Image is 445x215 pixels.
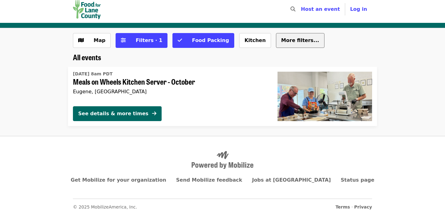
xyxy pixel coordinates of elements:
[121,37,126,43] i: sliders-h icon
[73,89,268,95] div: Eugene, [GEOGRAPHIC_DATA]
[152,111,156,116] i: arrow-right icon
[192,151,253,169] img: Powered by Mobilize
[192,37,229,43] span: Food Packing
[278,72,372,121] img: Meals on Wheels Kitchen Server - October organized by Food for Lane County
[336,204,350,209] a: Terms
[73,199,372,210] nav: Secondary footer navigation
[336,204,372,210] span: ·
[178,37,182,43] i: check icon
[281,37,319,43] span: More filters...
[299,2,304,17] input: Search
[276,33,324,48] button: More filters...
[301,6,340,12] a: Host an event
[290,6,295,12] i: search icon
[345,3,372,15] button: Log in
[73,52,101,62] span: All events
[73,71,112,77] time: [DATE] 8am PDT
[239,33,271,48] button: Kitchen
[94,37,105,43] span: Map
[172,33,234,48] button: Food Packing
[73,106,162,121] button: See details & more times
[136,37,162,43] span: Filters · 1
[73,77,268,86] span: Meals on Wheels Kitchen Server - October
[341,177,375,183] a: Status page
[350,6,367,12] span: Log in
[73,176,372,184] nav: Primary footer navigation
[78,110,148,117] div: See details & more times
[176,177,242,183] a: Send Mobilize feedback
[68,67,377,126] a: See details for "Meals on Wheels Kitchen Server - October"
[354,204,372,209] a: Privacy
[71,177,166,183] a: Get Mobilize for your organization
[116,33,167,48] button: Filters (1 selected)
[78,37,84,43] i: map icon
[73,33,111,48] button: Show map view
[73,204,137,209] span: © 2025 MobilizeAmerica, Inc.
[252,177,331,183] a: Jobs at [GEOGRAPHIC_DATA]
